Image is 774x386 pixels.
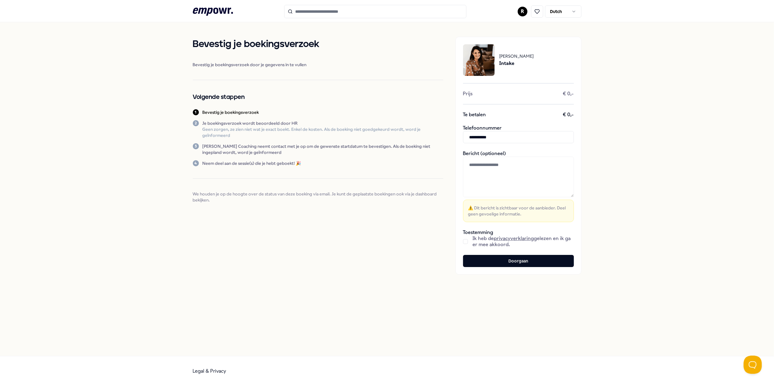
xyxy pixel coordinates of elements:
span: € 0,- [563,91,574,97]
div: 2 [193,120,199,126]
p: Je boekingsverzoek wordt beoordeeld door HR [203,120,443,126]
span: Bevestig je boekingsverzoek door je gegevens in te vullen [193,62,443,68]
div: 4 [193,160,199,166]
span: ⚠️ Dit bericht is zichtbaar voor de aanbieder. Deel geen gevoelige informatie. [468,205,569,217]
span: We houden je op de hoogte over de status van deze boeking via email. Je kunt de geplaatste boekin... [193,191,443,203]
h1: Bevestig je boekingsverzoek [193,37,443,52]
span: € 0,- [563,112,574,118]
p: Geen zorgen, ze zien niet wat je exact boekt. Enkel de kosten. Als de boeking niet goedgekeurd wo... [203,126,443,138]
span: Te betalen [463,112,486,118]
div: Telefoonnummer [463,125,574,143]
div: Bericht (optioneel) [463,151,574,222]
a: Legal & Privacy [193,368,227,374]
iframe: Help Scout Beacon - Open [744,356,762,374]
button: R [518,7,527,16]
button: Doorgaan [463,255,574,267]
div: 1 [193,109,199,115]
div: 3 [193,143,199,149]
p: Bevestig je boekingsverzoek [203,109,259,115]
h2: Volgende stappen [193,92,443,102]
input: Search for products, categories or subcategories [284,5,466,18]
span: Ik heb de gelezen en ik ga er mee akkoord. [473,235,574,248]
span: Prijs [463,91,473,97]
p: [PERSON_NAME] Coaching neemt contact met je op om de gewenste startdatum te bevestigen. Als de bo... [203,143,443,155]
a: privacyverklaring [494,235,534,241]
div: Toestemming [463,229,574,248]
span: [PERSON_NAME] [500,53,534,59]
span: Intake [500,59,534,67]
img: package image [463,44,495,76]
p: Neem deel aan de sessie(s) die je hebt geboekt! 🎉 [203,160,301,166]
